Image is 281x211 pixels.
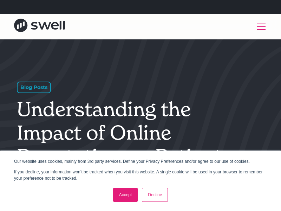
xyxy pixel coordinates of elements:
div: menu [253,18,267,35]
div: Blog Posts [17,82,51,93]
p: Our website uses cookies, mainly from 3rd party services. Define your Privacy Preferences and/or ... [14,158,267,165]
p: If you decline, your information won’t be tracked when you visit this website. A single cookie wi... [14,169,267,181]
a: Accept [113,188,138,202]
a: Decline [142,188,168,202]
a: home [14,19,65,34]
